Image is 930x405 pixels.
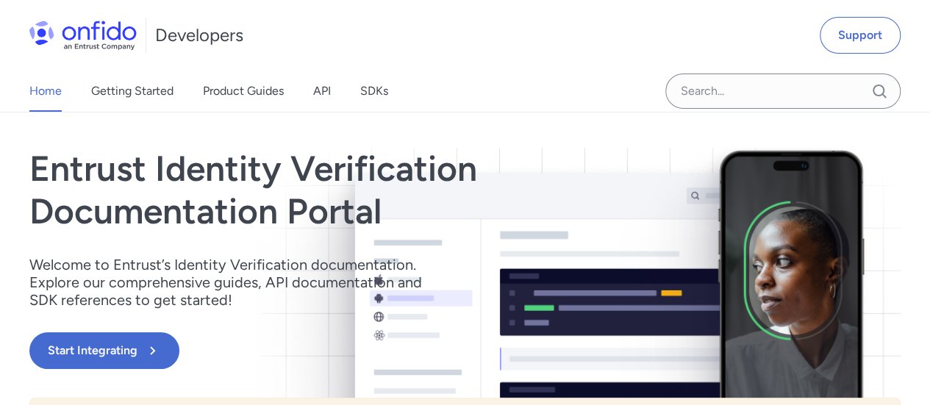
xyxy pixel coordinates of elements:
a: Start Integrating [29,332,640,369]
a: Support [820,17,901,54]
p: Welcome to Entrust’s Identity Verification documentation. Explore our comprehensive guides, API d... [29,256,441,309]
a: Getting Started [91,71,174,112]
h1: Entrust Identity Verification Documentation Portal [29,148,640,232]
img: Onfido Logo [29,21,137,50]
button: Start Integrating [29,332,179,369]
a: Product Guides [203,71,284,112]
h1: Developers [155,24,243,47]
a: API [313,71,331,112]
input: Onfido search input field [665,74,901,109]
a: SDKs [360,71,388,112]
a: Home [29,71,62,112]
